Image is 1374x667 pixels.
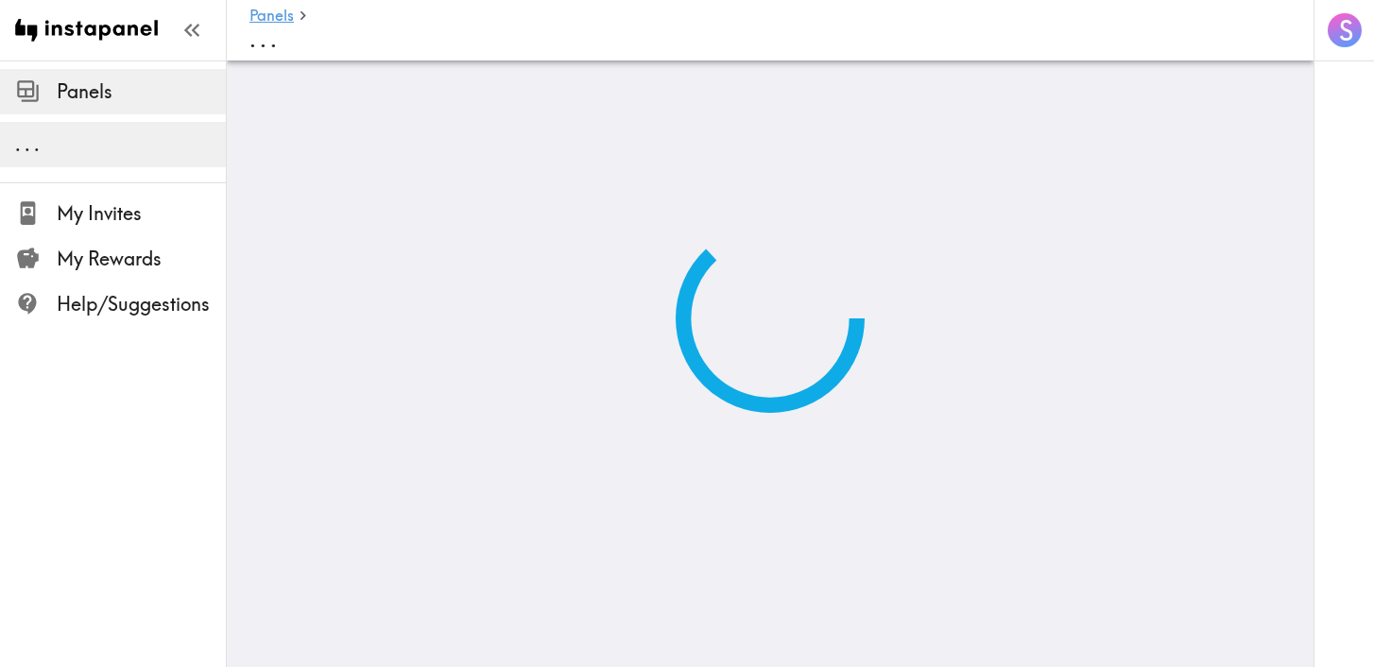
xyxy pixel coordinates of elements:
span: . [260,25,266,53]
span: Panels [57,78,226,105]
span: . [34,132,40,156]
span: My Invites [57,200,226,227]
a: Panels [249,8,294,26]
span: Help/Suggestions [57,291,226,317]
span: . [25,132,30,156]
button: S [1326,11,1364,49]
span: . [249,25,256,53]
span: S [1339,14,1353,47]
span: My Rewards [57,246,226,272]
span: . [15,132,21,156]
span: . [270,25,277,53]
